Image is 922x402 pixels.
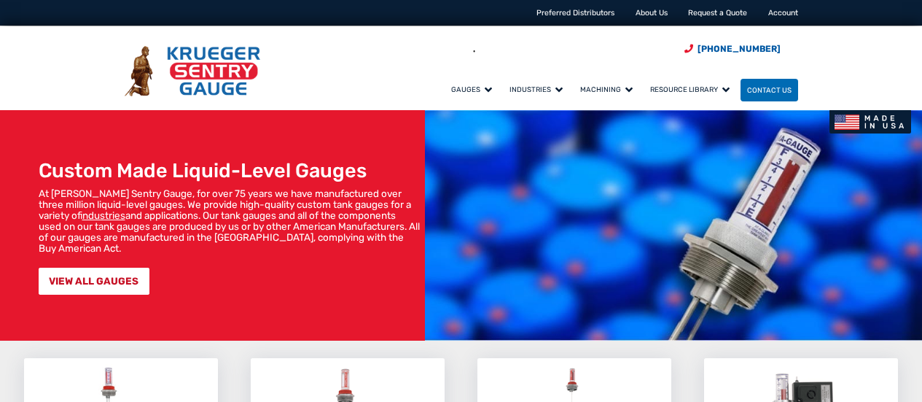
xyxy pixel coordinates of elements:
a: Gauges [445,77,503,102]
span: Gauges [451,85,492,93]
img: Made In USA [829,110,912,134]
a: Phone Number (920) 434-8860 [684,42,781,55]
img: bg_hero_bannerksentry [425,110,922,341]
img: Krueger Sentry Gauge [125,46,260,96]
span: Industries [509,85,563,93]
p: At [PERSON_NAME] Sentry Gauge, for over 75 years we have manufactured over three million liquid-l... [39,188,420,254]
a: Resource Library [644,77,741,102]
h1: Custom Made Liquid-Level Gauges [39,159,420,182]
a: Request a Quote [688,8,747,18]
span: Resource Library [650,85,730,93]
a: industries [82,209,125,221]
a: Preferred Distributors [536,8,614,18]
a: Machining [574,77,644,102]
a: About Us [636,8,668,18]
a: Contact Us [741,79,798,101]
a: VIEW ALL GAUGES [39,268,149,295]
span: Machining [580,85,633,93]
span: [PHONE_NUMBER] [698,44,781,54]
a: Account [768,8,798,18]
span: Contact Us [747,86,792,94]
a: Industries [503,77,574,102]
